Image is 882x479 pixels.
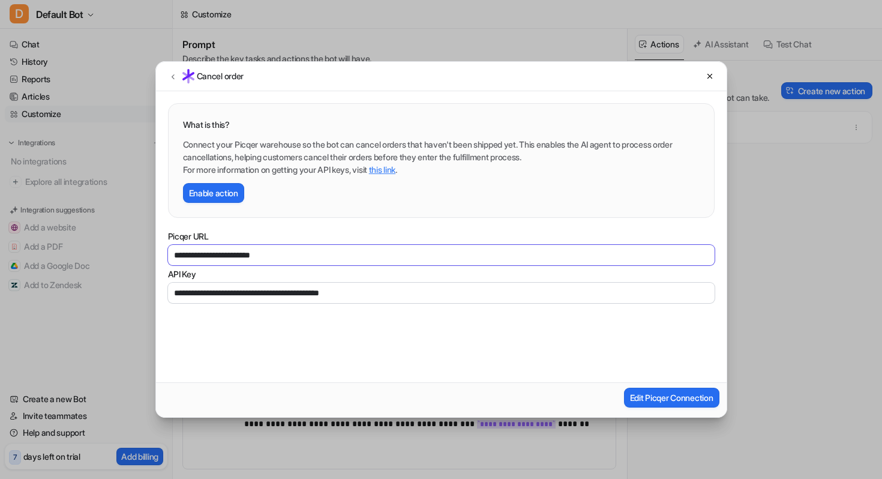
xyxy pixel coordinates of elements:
label: Picqer URL [168,230,715,243]
label: API Key [168,268,715,280]
h2: Cancel order [197,70,244,82]
button: Edit Picqer Connection [624,388,719,408]
h3: What is this? [183,118,700,131]
button: Enable action [183,183,244,203]
div: Connect your Picqer warehouse so the bot can cancel orders that haven't been shipped yet. This en... [183,138,700,203]
img: chat [182,69,194,83]
a: this link [369,164,395,175]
